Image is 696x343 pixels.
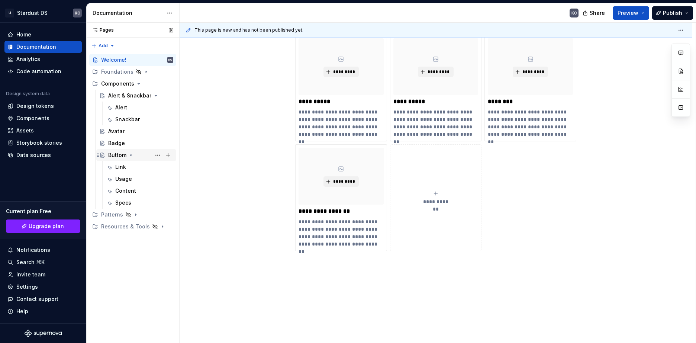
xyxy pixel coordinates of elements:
[103,102,176,113] a: Alert
[16,31,31,38] div: Home
[4,65,82,77] a: Code automation
[115,163,126,171] div: Link
[75,10,80,16] div: KC
[115,187,136,195] div: Content
[16,43,56,51] div: Documentation
[89,54,176,66] a: Welcome!KC
[4,100,82,112] a: Design tokens
[16,151,51,159] div: Data sources
[168,56,172,64] div: KC
[101,68,133,76] div: Foundations
[1,5,85,21] button: UStardust DSKC
[101,80,134,87] div: Components
[101,211,123,218] div: Patterns
[4,125,82,137] a: Assets
[16,259,45,266] div: Search ⌘K
[89,221,176,233] div: Resources & Tools
[89,209,176,221] div: Patterns
[25,330,62,337] svg: Supernova Logo
[16,246,50,254] div: Notifications
[6,219,80,233] a: Upgrade plan
[115,175,132,183] div: Usage
[4,112,82,124] a: Components
[101,223,150,230] div: Resources & Tools
[571,10,577,16] div: KC
[613,6,649,20] button: Preview
[89,66,176,78] div: Foundations
[16,295,58,303] div: Contact support
[6,208,80,215] div: Current plan : Free
[103,185,176,197] a: Content
[618,9,638,17] span: Preview
[16,308,28,315] div: Help
[16,283,38,291] div: Settings
[108,128,125,135] div: Avatar
[96,149,176,161] a: Buttom
[6,91,50,97] div: Design system data
[89,41,117,51] button: Add
[99,43,108,49] span: Add
[96,137,176,149] a: Badge
[4,29,82,41] a: Home
[194,27,303,33] span: This page is new and has not been published yet.
[93,9,163,17] div: Documentation
[103,197,176,209] a: Specs
[16,55,40,63] div: Analytics
[16,127,34,134] div: Assets
[4,53,82,65] a: Analytics
[89,78,176,90] div: Components
[4,293,82,305] button: Contact support
[89,27,114,33] div: Pages
[29,222,64,230] span: Upgrade plan
[5,9,14,17] div: U
[115,199,131,206] div: Specs
[4,41,82,53] a: Documentation
[579,6,610,20] button: Share
[115,116,140,123] div: Snackbar
[103,173,176,185] a: Usage
[115,104,127,111] div: Alert
[16,271,45,278] div: Invite team
[4,137,82,149] a: Storybook stories
[652,6,693,20] button: Publish
[663,9,682,17] span: Publish
[4,305,82,317] button: Help
[4,256,82,268] button: Search ⌘K
[16,115,49,122] div: Components
[4,281,82,293] a: Settings
[17,9,48,17] div: Stardust DS
[103,113,176,125] a: Snackbar
[101,56,126,64] div: Welcome!
[108,151,126,159] div: Buttom
[16,102,54,110] div: Design tokens
[4,149,82,161] a: Data sources
[4,269,82,281] a: Invite team
[108,140,125,147] div: Badge
[590,9,605,17] span: Share
[16,139,62,147] div: Storybook stories
[89,54,176,233] div: Page tree
[103,161,176,173] a: Link
[96,125,176,137] a: Avatar
[108,92,151,99] div: Alert & Snackbar
[96,90,176,102] a: Alert & Snackbar
[16,68,61,75] div: Code automation
[4,244,82,256] button: Notifications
